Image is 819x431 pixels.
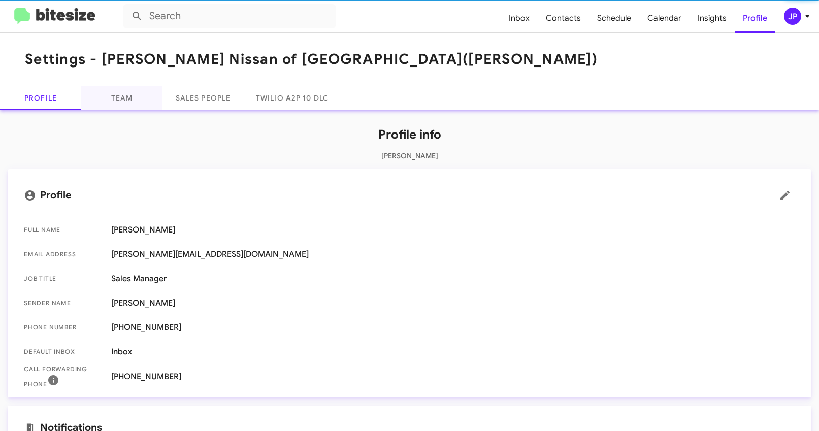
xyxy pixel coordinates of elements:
span: Email Address [24,249,103,259]
p: [PERSON_NAME] [8,151,811,161]
span: Job Title [24,274,103,284]
span: Sender Name [24,298,103,308]
h1: Settings - [PERSON_NAME] Nissan of [GEOGRAPHIC_DATA] [25,51,598,68]
h1: Profile info [8,126,811,143]
a: Sales People [162,86,244,110]
a: Team [81,86,162,110]
span: [PERSON_NAME] [111,225,795,235]
span: Phone number [24,322,103,333]
a: Schedule [589,4,639,33]
mat-card-title: Profile [24,185,795,206]
span: Inbox [111,347,795,357]
input: Search [123,4,336,28]
span: [PERSON_NAME][EMAIL_ADDRESS][DOMAIN_NAME] [111,249,795,259]
a: Inbox [501,4,538,33]
a: Insights [690,4,735,33]
a: Profile [735,4,775,33]
span: [PHONE_NUMBER] [111,322,795,333]
span: ([PERSON_NAME]) [463,50,598,68]
span: Call Forwarding Phone [24,364,103,389]
span: [PERSON_NAME] [111,298,795,308]
span: Sales Manager [111,274,795,284]
a: Calendar [639,4,690,33]
div: JP [784,8,801,25]
span: Default Inbox [24,347,103,357]
a: Contacts [538,4,589,33]
button: JP [775,8,808,25]
span: [PHONE_NUMBER] [111,372,795,382]
span: Full Name [24,225,103,235]
a: Twilio A2P 10 DLC [244,86,341,110]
